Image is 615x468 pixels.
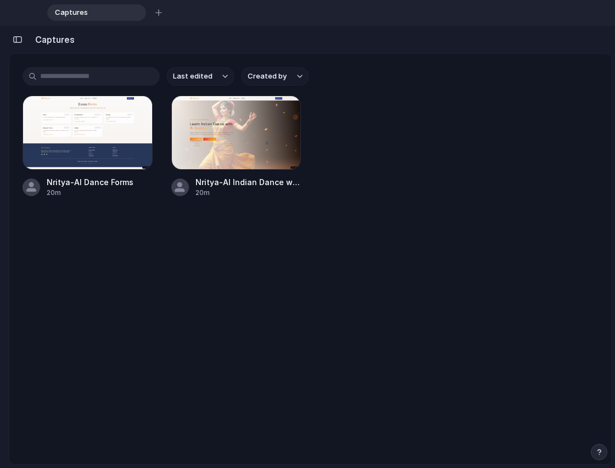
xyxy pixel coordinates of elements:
span: Last edited [173,71,213,82]
div: 20m [195,188,301,198]
span: Nritya-AI Dance Forms [47,176,153,188]
button: Created by [241,67,309,86]
button: Last edited [166,67,234,86]
h2: Captures [31,33,75,46]
div: Captures [47,4,146,21]
div: 20m [47,188,153,198]
span: Captures [51,7,128,18]
span: Created by [248,71,287,82]
span: Nritya-AI Indian Dance with AI Avatars [195,176,301,188]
